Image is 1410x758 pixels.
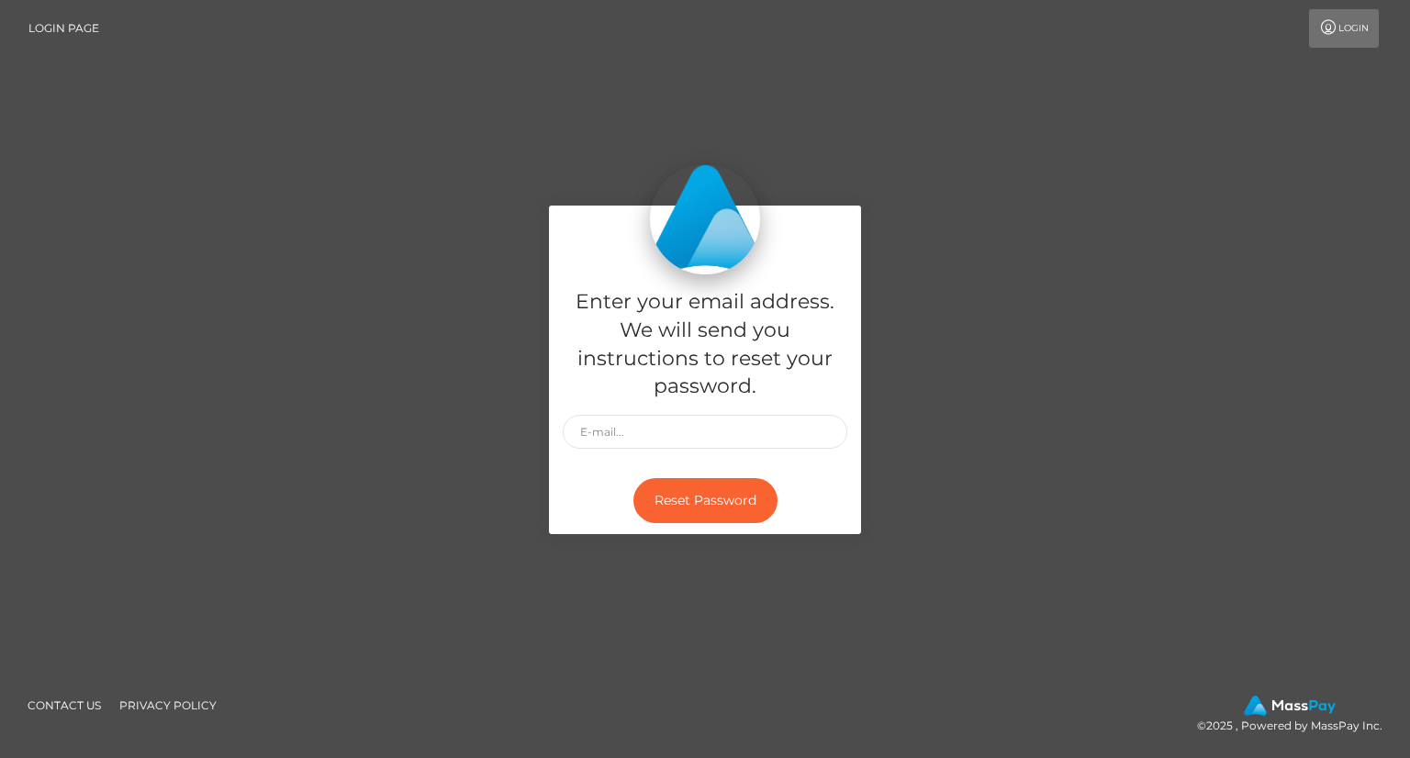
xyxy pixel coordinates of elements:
a: Privacy Policy [112,691,224,719]
a: Contact Us [20,691,108,719]
h5: Enter your email address. We will send you instructions to reset your password. [563,288,847,401]
a: Login [1309,9,1379,48]
button: Reset Password [633,478,778,523]
a: Login Page [28,9,99,48]
div: © 2025 , Powered by MassPay Inc. [1197,696,1396,736]
img: MassPay Login [650,164,760,274]
img: MassPay [1244,696,1336,716]
input: E-mail... [563,415,847,449]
